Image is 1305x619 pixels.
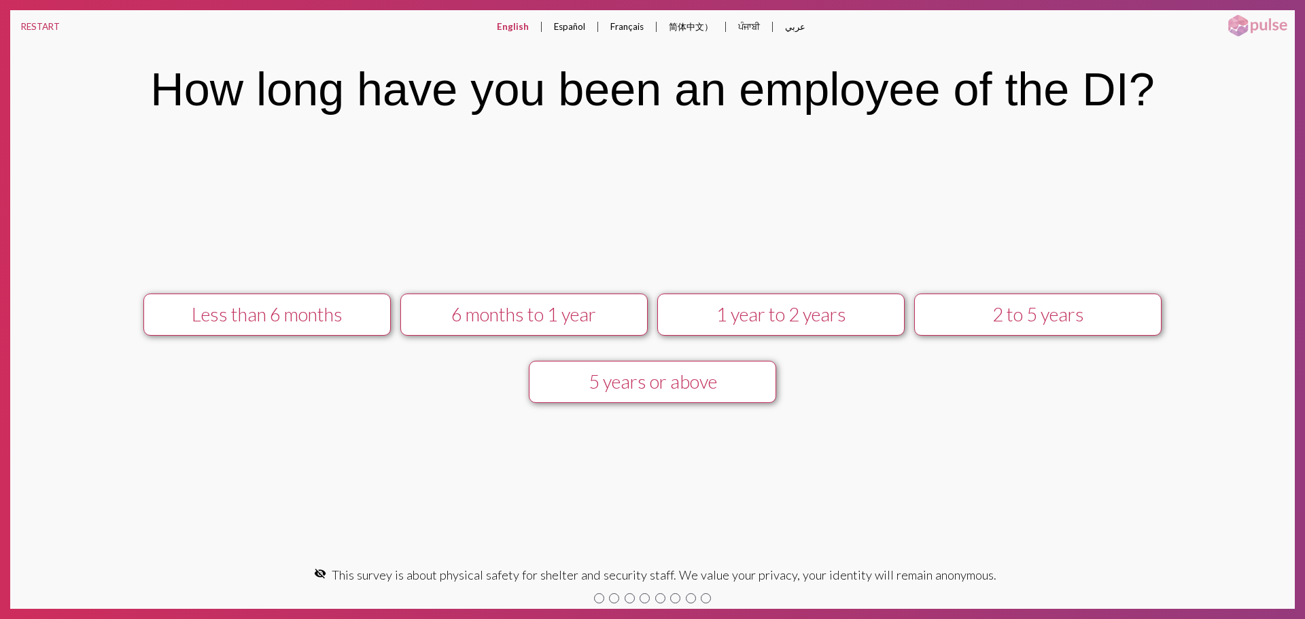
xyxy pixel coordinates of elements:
button: Français [599,10,655,43]
button: English [486,10,540,43]
button: Less than 6 months [143,294,391,336]
div: 6 months to 1 year [413,303,635,325]
button: عربي [774,10,816,43]
button: ਪੰਜਾਬੀ [727,10,771,43]
button: 2 to 5 years [914,294,1162,336]
button: Español [543,10,596,43]
button: 1 year to 2 years [657,294,905,336]
span: This survey is about physical safety for shelter and security staff. We value your privacy, your ... [332,567,996,582]
button: 5 years or above [529,361,776,403]
div: How long have you been an employee of the DI? [150,63,1154,116]
img: pulsehorizontalsmall.png [1223,14,1291,38]
button: RESTART [10,10,71,43]
div: 1 year to 2 years [670,303,892,325]
button: 6 months to 1 year [400,294,648,336]
button: 简体中文） [658,10,724,44]
div: 2 to 5 years [927,303,1149,325]
div: Less than 6 months [156,303,378,325]
div: 5 years or above [542,370,763,393]
mat-icon: visibility_off [314,567,326,580]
